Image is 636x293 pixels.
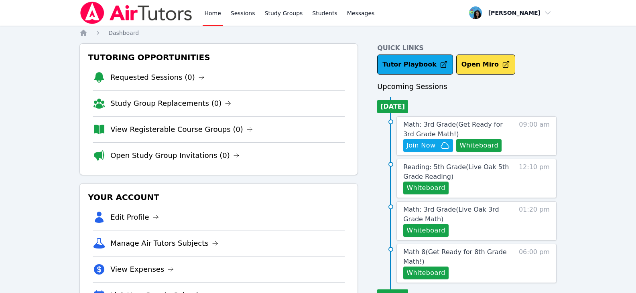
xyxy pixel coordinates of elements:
[403,224,449,237] button: Whiteboard
[406,141,435,150] span: Join Now
[110,72,205,83] a: Requested Sessions (0)
[519,120,550,152] span: 09:00 am
[403,162,513,182] a: Reading: 5th Grade(Live Oak 5th Grade Reading)
[519,205,550,237] span: 01:20 pm
[377,100,408,113] li: [DATE]
[519,247,550,279] span: 06:00 pm
[110,150,240,161] a: Open Study Group Invitations (0)
[347,9,375,17] span: Messages
[519,162,550,194] span: 12:10 pm
[377,43,557,53] h4: Quick Links
[86,190,351,204] h3: Your Account
[86,50,351,65] h3: Tutoring Opportunities
[403,182,449,194] button: Whiteboard
[79,29,557,37] nav: Breadcrumb
[403,120,513,139] a: Math: 3rd Grade(Get Ready for 3rd Grade Math!)
[403,267,449,279] button: Whiteboard
[403,163,509,180] span: Reading: 5th Grade ( Live Oak 5th Grade Reading )
[110,124,253,135] a: View Registerable Course Groups (0)
[403,139,453,152] button: Join Now
[108,30,139,36] span: Dashboard
[403,205,513,224] a: Math: 3rd Grade(Live Oak 3rd Grade Math)
[79,2,193,24] img: Air Tutors
[403,247,513,267] a: Math 8(Get Ready for 8th Grade Math!)
[377,55,453,75] a: Tutor Playbook
[110,238,218,249] a: Manage Air Tutors Subjects
[108,29,139,37] a: Dashboard
[377,81,557,92] h3: Upcoming Sessions
[456,139,502,152] button: Whiteboard
[403,248,506,265] span: Math 8 ( Get Ready for 8th Grade Math! )
[456,55,515,75] button: Open Miro
[110,264,174,275] a: View Expenses
[403,206,499,223] span: Math: 3rd Grade ( Live Oak 3rd Grade Math )
[110,98,231,109] a: Study Group Replacements (0)
[110,212,159,223] a: Edit Profile
[403,121,503,138] span: Math: 3rd Grade ( Get Ready for 3rd Grade Math! )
